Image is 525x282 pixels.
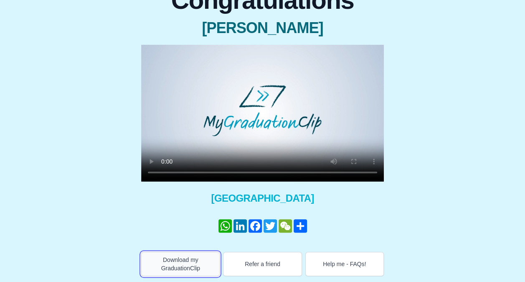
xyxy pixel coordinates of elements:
span: [GEOGRAPHIC_DATA] [141,192,384,205]
a: Facebook [248,219,263,233]
a: Share [293,219,308,233]
button: Refer a friend [223,252,302,276]
a: LinkedIn [233,219,248,233]
span: [PERSON_NAME] [141,20,384,36]
a: Twitter [263,219,278,233]
button: Download my GraduationClip [141,252,220,276]
a: WeChat [278,219,293,233]
button: Help me - FAQs! [305,252,384,276]
a: WhatsApp [218,219,233,233]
